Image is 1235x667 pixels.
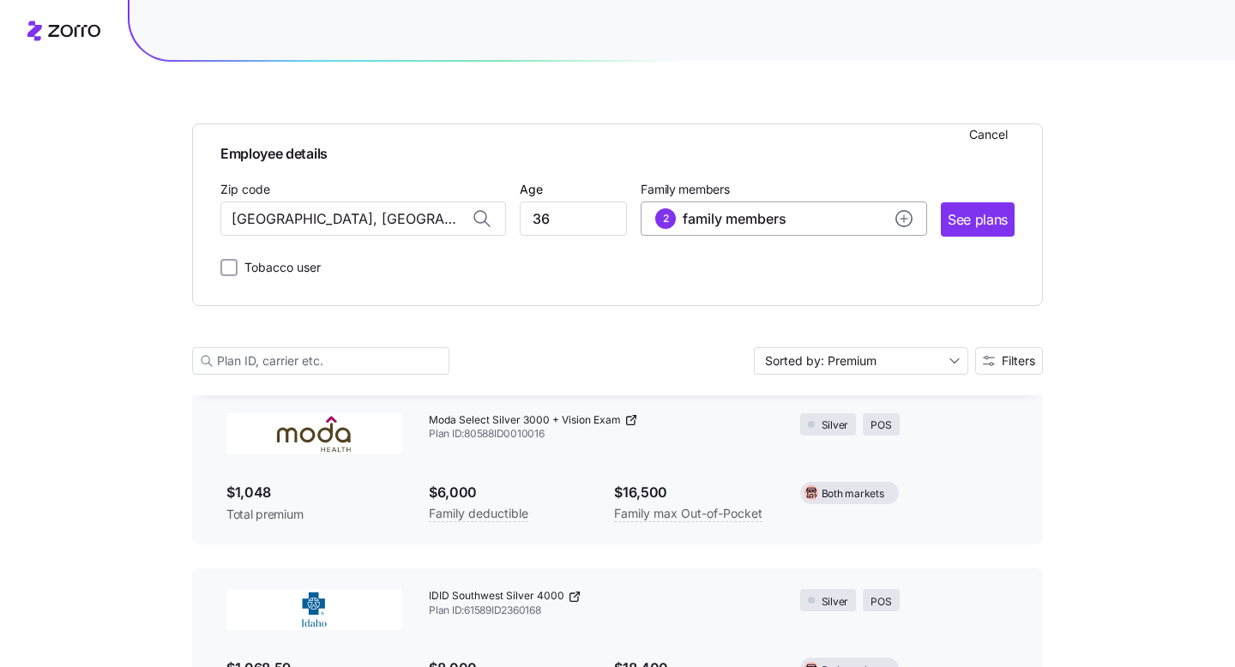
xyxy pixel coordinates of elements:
[975,347,1043,375] button: Filters
[948,209,1008,231] span: See plans
[641,201,926,236] button: 2family membersadd icon
[1002,355,1035,367] span: Filters
[969,126,1008,143] span: Cancel
[429,427,773,442] span: Plan ID: 80588ID0010016
[871,418,891,434] span: POS
[822,486,884,502] span: Both markets
[520,180,543,199] label: Age
[754,347,968,375] input: Sort by
[220,138,1015,165] span: Employee details
[962,121,1015,148] button: Cancel
[238,257,321,278] label: Tobacco user
[226,413,401,454] img: Moda Health
[226,482,401,503] span: $1,048
[520,201,627,236] input: Age
[226,506,401,523] span: Total premium
[655,208,676,229] div: 2
[822,418,849,434] span: Silver
[614,503,762,524] span: Family max Out-of-Pocket
[429,604,773,618] span: Plan ID: 61589ID2360168
[822,594,849,610] span: Silver
[614,482,772,503] span: $16,500
[683,208,786,229] span: family members
[895,210,913,227] svg: add icon
[220,180,270,199] label: Zip code
[941,202,1015,237] button: See plans
[429,503,528,524] span: Family deductible
[220,201,506,236] input: Zip code
[192,347,449,375] input: Plan ID, carrier etc.
[429,482,587,503] span: $6,000
[429,589,564,604] span: IDID Southwest Silver 4000
[641,181,926,198] span: Family members
[871,594,891,610] span: POS
[226,589,401,630] img: BlueCross of Idaho
[429,413,621,428] span: Moda Select Silver 3000 + Vision Exam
